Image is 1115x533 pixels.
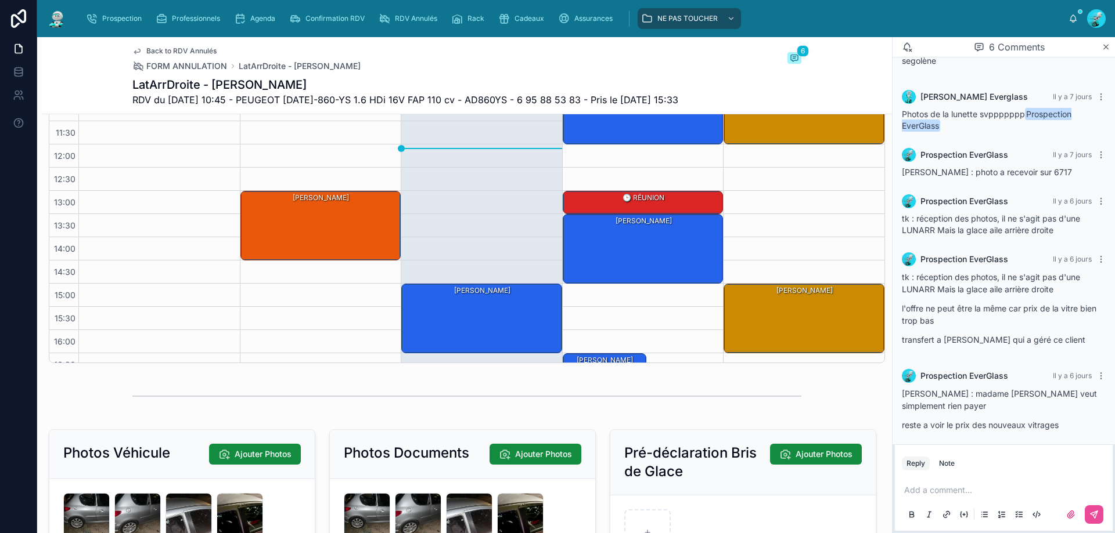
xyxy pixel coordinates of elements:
[902,333,1106,346] p: transfert a [PERSON_NAME] qui a géré ce client
[624,444,770,481] h2: Pré-déclaration Bris de Glace
[286,8,373,29] a: Confirmation RDV
[563,191,723,213] div: 🕒 RÉUNION
[239,60,361,72] a: LatArrDroite - [PERSON_NAME]
[1053,255,1092,263] span: Il y a 6 jours
[902,302,1106,327] p: l'offre ne peut être la même car prix de la vitre bien trop bas
[132,77,678,93] h1: LatArrDroite - [PERSON_NAME]
[235,448,292,460] span: Ajouter Photos
[51,151,78,161] span: 12:00
[132,60,227,72] a: FORM ANNULATION
[402,284,562,353] div: [PERSON_NAME]
[574,14,613,23] span: Assurances
[209,444,301,465] button: Ajouter Photos
[51,336,78,346] span: 16:00
[934,456,959,470] button: Note
[250,14,275,23] span: Agenda
[243,193,400,203] div: [PERSON_NAME]
[53,128,78,137] span: 11:30
[132,93,678,107] span: RDV du [DATE] 10:45 - PEUGEOT [DATE]-860-YS 1.6 HDi 16V FAP 110 cv - AD860YS - 6 95 88 53 83 - Pr...
[1053,92,1092,101] span: Il y a 7 jours
[152,8,228,29] a: Professionnels
[724,284,884,353] div: [PERSON_NAME]
[305,14,365,23] span: Confirmation RDV
[565,193,722,203] div: 🕒 RÉUNION
[902,387,1106,412] p: [PERSON_NAME] : madame [PERSON_NAME] veut simplement rien payer
[796,448,853,460] span: Ajouter Photos
[565,216,722,226] div: [PERSON_NAME]
[241,191,401,260] div: [PERSON_NAME]
[467,14,484,23] span: Rack
[638,8,741,29] a: NE PAS TOUCHER
[375,8,445,29] a: RDV Annulés
[797,45,809,57] span: 6
[515,14,544,23] span: Cadeaux
[172,14,220,23] span: Professionnels
[63,444,170,462] h2: Photos Véhicule
[563,215,723,283] div: [PERSON_NAME]
[51,244,78,253] span: 14:00
[787,52,801,66] button: 6
[146,46,217,56] span: Back to RDV Annulés
[404,285,561,296] div: [PERSON_NAME]
[102,14,142,23] span: Prospection
[1053,197,1092,205] span: Il y a 6 jours
[563,354,646,422] div: [PERSON_NAME]
[51,220,78,230] span: 13:30
[231,8,283,29] a: Agenda
[1053,371,1092,380] span: Il y a 6 jours
[146,60,227,72] span: FORM ANNULATION
[51,197,78,207] span: 13:00
[939,459,955,468] div: Note
[920,195,1008,207] span: Prospection EverGlass
[51,267,78,277] span: 14:30
[770,444,862,465] button: Ajouter Photos
[902,109,1071,130] span: Photos de la lunette svppppppp
[920,149,1008,161] span: Prospection EverGlass
[902,271,1106,295] p: tk : réception des photos, il ne s'agit pas d'une LUNARR Mais la glace aile arrière droite
[555,8,621,29] a: Assurances
[726,285,883,296] div: [PERSON_NAME]
[902,108,1071,132] span: Prospection EverGlass
[51,174,78,184] span: 12:30
[902,419,1106,431] p: reste a voir le prix des nouveaux vitrages
[920,370,1008,382] span: Prospection EverGlass
[344,444,469,462] h2: Photos Documents
[902,456,930,470] button: Reply
[920,253,1008,265] span: Prospection EverGlass
[920,91,1028,103] span: [PERSON_NAME] Everglass
[132,46,217,56] a: Back to RDV Annulés
[1053,150,1092,159] span: Il y a 7 jours
[490,444,581,465] button: Ajouter Photos
[902,167,1072,177] span: [PERSON_NAME] : photo a recevoir sur 6717
[51,360,78,369] span: 16:30
[77,6,1069,31] div: scrollable content
[989,40,1045,54] span: 6 Comments
[395,14,437,23] span: RDV Annulés
[52,290,78,300] span: 15:00
[902,213,1080,235] span: tk : réception des photos, il ne s'agit pas d'une LUNARR Mais la glace aile arrière droite
[82,8,150,29] a: Prospection
[495,8,552,29] a: Cadeaux
[52,313,78,323] span: 15:30
[46,9,67,28] img: App logo
[448,8,492,29] a: Rack
[515,448,572,460] span: Ajouter Photos
[657,14,718,23] span: NE PAS TOUCHER
[565,355,645,365] div: [PERSON_NAME]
